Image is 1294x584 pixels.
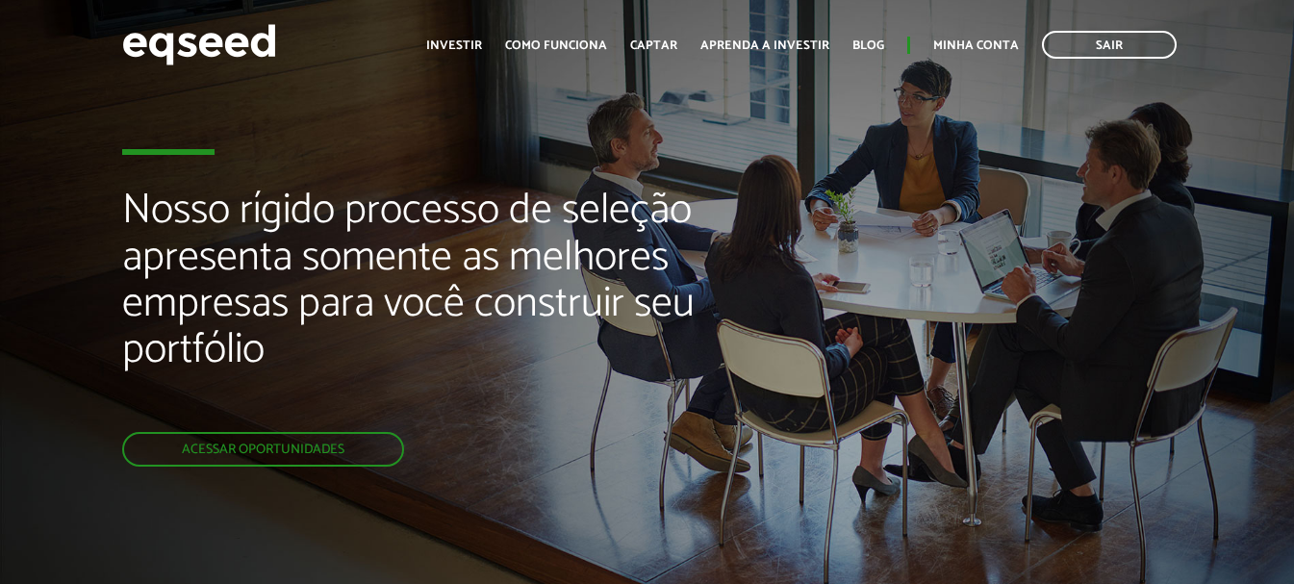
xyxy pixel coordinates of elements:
a: Captar [630,39,677,52]
a: Blog [852,39,884,52]
a: Investir [426,39,482,52]
a: Acessar oportunidades [122,432,404,467]
a: Minha conta [933,39,1019,52]
a: Como funciona [505,39,607,52]
h2: Nosso rígido processo de seleção apresenta somente as melhores empresas para você construir seu p... [122,188,741,432]
a: Sair [1042,31,1177,59]
img: EqSeed [122,19,276,70]
a: Aprenda a investir [700,39,829,52]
